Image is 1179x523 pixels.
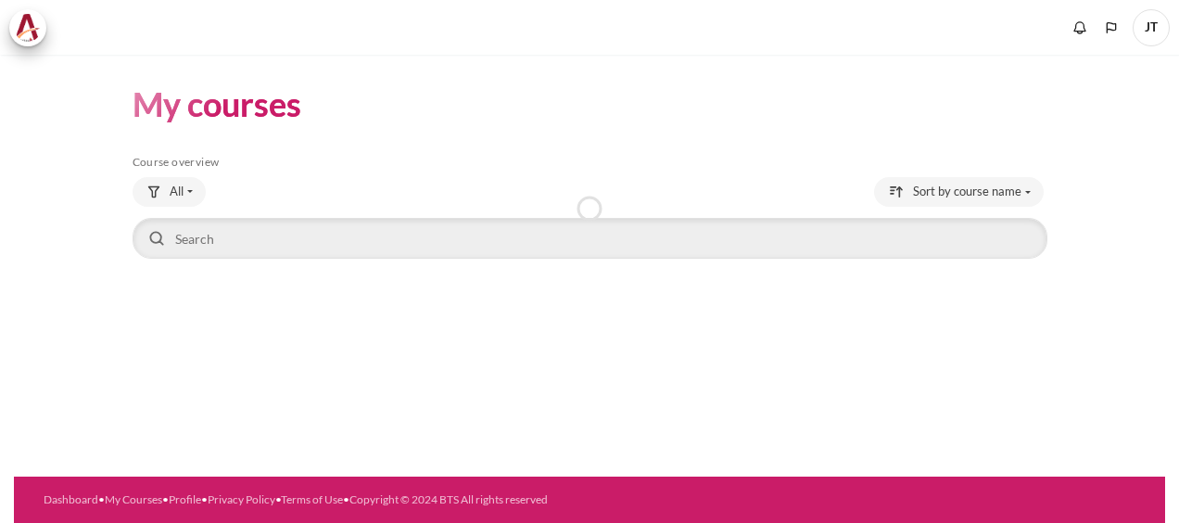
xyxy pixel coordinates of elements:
[44,491,643,508] div: • • • • •
[349,492,548,506] a: Copyright © 2024 BTS All rights reserved
[9,9,56,46] a: Architeck Architeck
[208,492,275,506] a: Privacy Policy
[1097,14,1125,42] button: Languages
[15,14,41,42] img: Architeck
[133,155,1047,170] h5: Course overview
[1133,9,1170,46] a: User menu
[281,492,343,506] a: Terms of Use
[133,177,1047,262] div: Course overview controls
[133,83,301,126] h1: My courses
[133,218,1047,259] input: Search
[1133,9,1170,46] span: JT
[913,183,1021,201] span: Sort by course name
[874,177,1044,207] button: Sorting drop-down menu
[105,492,162,506] a: My Courses
[133,177,206,207] button: Grouping drop-down menu
[1066,14,1094,42] div: Show notification window with no new notifications
[44,492,98,506] a: Dashboard
[14,55,1165,290] section: Content
[170,183,184,201] span: All
[169,492,201,506] a: Profile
